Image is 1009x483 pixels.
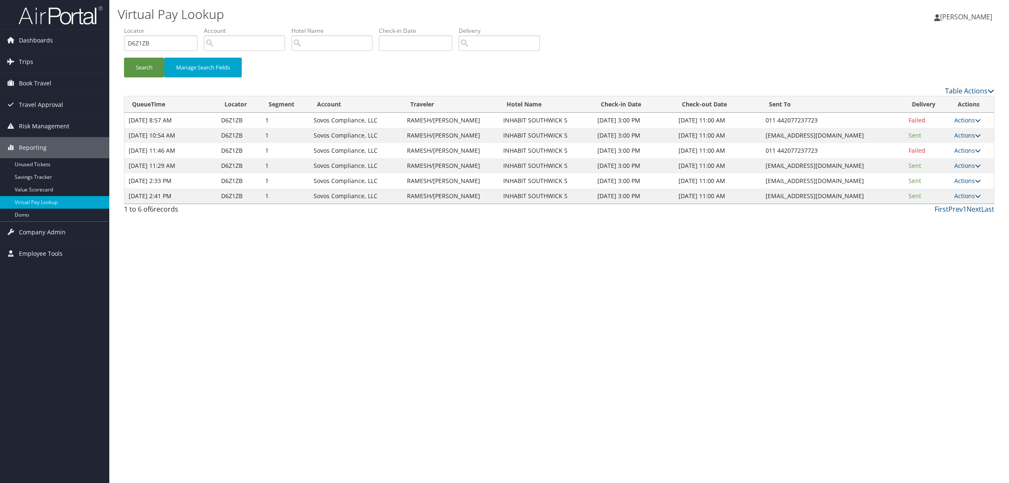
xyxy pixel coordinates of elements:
[261,188,309,204] td: 1
[403,158,499,173] td: RAMESH/[PERSON_NAME]
[761,96,905,113] th: Sent To: activate to sort column ascending
[674,113,761,128] td: [DATE] 11:00 AM
[261,128,309,143] td: 1
[403,128,499,143] td: RAMESH/[PERSON_NAME]
[674,128,761,143] td: [DATE] 11:00 AM
[909,162,921,170] span: Sent
[309,173,403,188] td: Sovos Compliance, LLC
[674,96,761,113] th: Check-out Date: activate to sort column ascending
[593,188,674,204] td: [DATE] 3:00 PM
[19,51,33,72] span: Trips
[19,137,47,158] span: Reporting
[164,58,242,77] button: Manage Search Fields
[674,158,761,173] td: [DATE] 11:00 AM
[909,116,925,124] span: Failed
[19,73,51,94] span: Book Travel
[499,96,593,113] th: Hotel Name: activate to sort column ascending
[19,116,69,137] span: Risk Management
[124,173,217,188] td: [DATE] 2:33 PM
[261,96,309,113] th: Segment: activate to sort column ascending
[935,204,948,214] a: First
[403,188,499,204] td: RAMESH/[PERSON_NAME]
[217,173,261,188] td: D6Z1ZB
[124,113,217,128] td: [DATE] 8:57 AM
[19,243,63,264] span: Employee Tools
[19,30,53,51] span: Dashboards
[19,94,63,115] span: Travel Approval
[904,96,950,113] th: Delivery: activate to sort column ascending
[674,188,761,204] td: [DATE] 11:00 AM
[954,146,981,154] a: Actions
[909,177,921,185] span: Sent
[945,86,994,96] a: Table Actions
[950,96,994,113] th: Actions
[261,173,309,188] td: 1
[674,173,761,188] td: [DATE] 11:00 AM
[593,173,674,188] td: [DATE] 3:00 PM
[124,96,217,113] th: QueueTime: activate to sort column ascending
[499,158,593,173] td: INHABIT SOUTHWICK S
[261,113,309,128] td: 1
[593,96,674,113] th: Check-in Date: activate to sort column ascending
[124,204,332,218] div: 1 to 6 of records
[981,204,994,214] a: Last
[761,158,905,173] td: [EMAIL_ADDRESS][DOMAIN_NAME]
[909,192,921,200] span: Sent
[309,113,403,128] td: Sovos Compliance, LLC
[403,96,499,113] th: Traveler: activate to sort column ascending
[934,4,1001,29] a: [PERSON_NAME]
[124,128,217,143] td: [DATE] 10:54 AM
[124,158,217,173] td: [DATE] 11:29 AM
[954,131,981,139] a: Actions
[593,158,674,173] td: [DATE] 3:00 PM
[124,58,164,77] button: Search
[593,113,674,128] td: [DATE] 3:00 PM
[124,188,217,204] td: [DATE] 2:41 PM
[150,204,153,214] span: 6
[499,128,593,143] td: INHABIT SOUTHWICK S
[309,143,403,158] td: Sovos Compliance, LLC
[217,113,261,128] td: D6Z1ZB
[948,204,963,214] a: Prev
[909,131,921,139] span: Sent
[403,113,499,128] td: RAMESH/[PERSON_NAME]
[954,177,981,185] a: Actions
[499,188,593,204] td: INHABIT SOUTHWICK S
[593,143,674,158] td: [DATE] 3:00 PM
[967,204,981,214] a: Next
[761,188,905,204] td: [EMAIL_ADDRESS][DOMAIN_NAME]
[403,173,499,188] td: RAMESH/[PERSON_NAME]
[309,128,403,143] td: Sovos Compliance, LLC
[499,143,593,158] td: INHABIT SOUTHWICK S
[124,27,204,35] label: Locator
[499,113,593,128] td: INHABIT SOUTHWICK S
[309,158,403,173] td: Sovos Compliance, LLC
[674,143,761,158] td: [DATE] 11:00 AM
[261,158,309,173] td: 1
[761,113,905,128] td: 011 442077237723
[379,27,459,35] label: Check-in Date
[309,96,403,113] th: Account: activate to sort column ascending
[204,27,291,35] label: Account
[124,143,217,158] td: [DATE] 11:46 AM
[761,143,905,158] td: 011 442077237723
[19,222,66,243] span: Company Admin
[18,5,103,25] img: airportal-logo.png
[963,204,967,214] a: 1
[217,128,261,143] td: D6Z1ZB
[761,173,905,188] td: [EMAIL_ADDRESS][DOMAIN_NAME]
[403,143,499,158] td: RAMESH/[PERSON_NAME]
[217,143,261,158] td: D6Z1ZB
[459,27,546,35] label: Delivery
[593,128,674,143] td: [DATE] 3:00 PM
[118,5,706,23] h1: Virtual Pay Lookup
[217,158,261,173] td: D6Z1ZB
[217,96,261,113] th: Locator: activate to sort column ascending
[261,143,309,158] td: 1
[761,128,905,143] td: [EMAIL_ADDRESS][DOMAIN_NAME]
[909,146,925,154] span: Failed
[309,188,403,204] td: Sovos Compliance, LLC
[954,116,981,124] a: Actions
[499,173,593,188] td: INHABIT SOUTHWICK S
[954,162,981,170] a: Actions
